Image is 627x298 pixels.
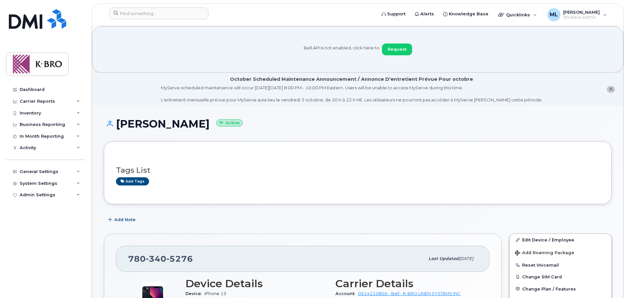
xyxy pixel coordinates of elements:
[515,250,574,256] span: Add Roaming Package
[510,234,611,246] a: Edit Device / Employee
[161,85,542,103] div: MyServe scheduled maintenance will occur [DATE][DATE] 8:00 PM - 10:00 PM Eastern. Users will be u...
[335,291,358,296] span: Account
[510,259,611,271] button: Reset Voicemail
[128,254,193,264] span: 780
[185,291,204,296] span: Device
[204,291,226,296] span: iPhone 13
[510,271,611,283] button: Change SIM Card
[510,283,611,295] button: Change Plan / Features
[116,177,149,185] a: Add tags
[382,44,412,55] button: Request
[388,46,407,52] span: Request
[104,214,141,226] button: Add Note
[116,166,599,174] h3: Tags List
[510,246,611,259] button: Add Roaming Package
[216,119,243,127] small: Active
[185,278,328,289] h3: Device Details
[230,76,473,83] div: October Scheduled Maintenance Announcement / Annonce D'entretient Prévue Pour octobre
[335,278,478,289] h3: Carrier Details
[459,256,473,261] span: [DATE]
[114,217,136,223] span: Add Note
[607,86,615,93] button: close notification
[166,254,193,264] span: 5276
[146,254,166,264] span: 340
[428,256,459,261] span: Last updated
[104,118,612,130] h1: [PERSON_NAME]
[304,45,379,55] span: Bell API is not enabled, click here to
[522,286,576,291] span: Change Plan / Features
